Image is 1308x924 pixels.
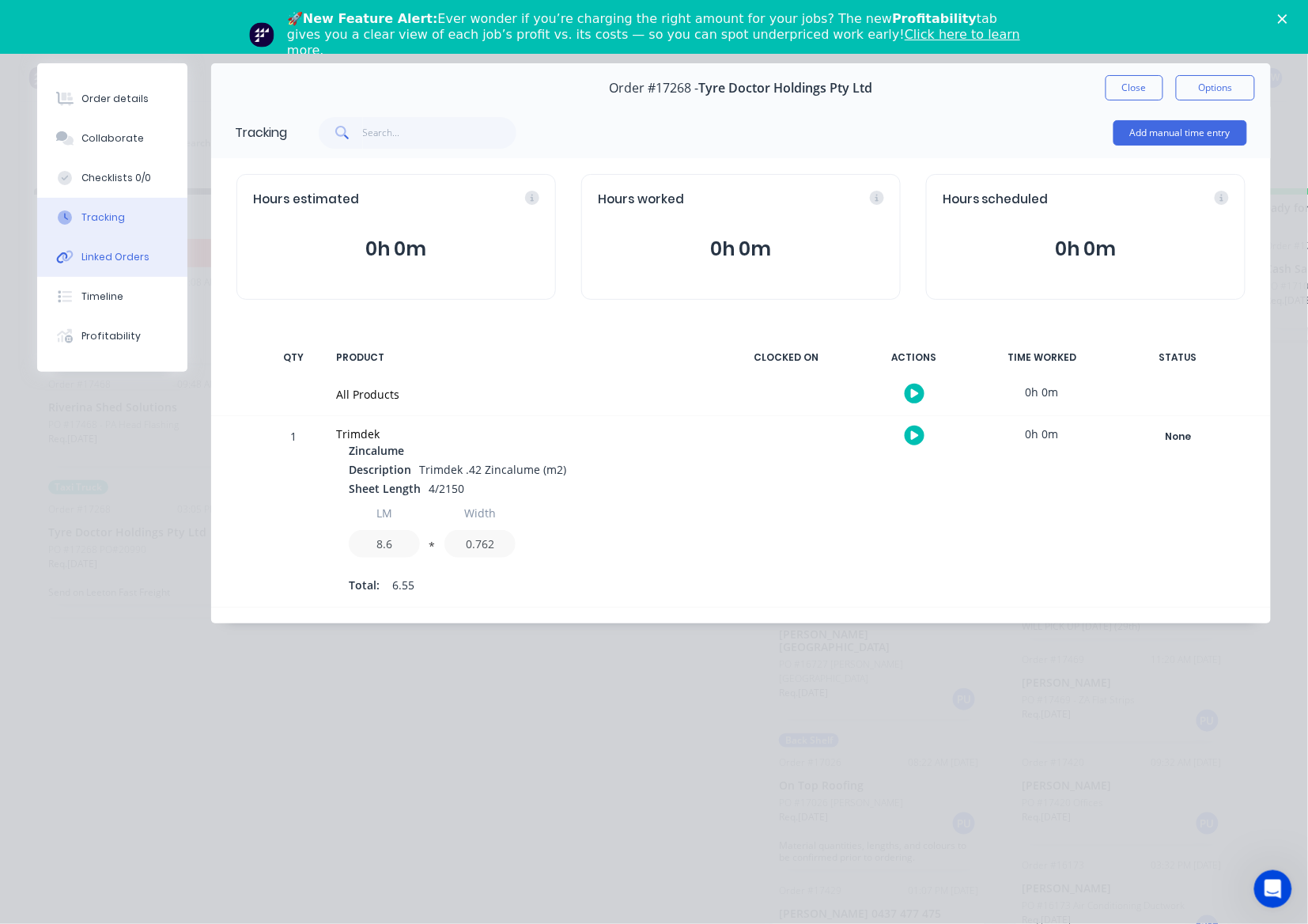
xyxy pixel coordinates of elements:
iframe: Intercom live chat [1254,870,1292,908]
div: ACTIONS [855,341,973,374]
button: Collaborate [37,119,187,158]
button: Options [1176,75,1255,100]
span: Total: [349,577,380,593]
span: Trimdek .42 Zincalume (m2) [419,462,566,477]
input: Search... [363,117,517,149]
b: New Feature Alert: [303,11,438,26]
input: Value [444,530,516,558]
div: STATUS [1111,341,1246,374]
span: Sheet Length [349,480,421,497]
div: 0h 0m [983,374,1102,410]
a: Click here to learn more. [287,27,1020,58]
div: Collaborate [81,131,144,146]
div: TIME WORKED [983,341,1102,374]
span: 6.55 [392,577,414,593]
div: Profitability [81,329,141,343]
div: Tracking [81,210,125,225]
div: Checklists 0/0 [81,171,151,185]
span: Zincalume [349,442,404,459]
div: Timeline [81,290,123,304]
button: Linked Orders [37,237,187,277]
div: Tracking [235,123,287,142]
div: 🚀 Ever wonder if you’re charging the right amount for your jobs? The new tab gives you a clear vi... [287,11,1034,59]
button: 0h 0m [943,234,1229,264]
b: Profitability [892,11,977,26]
div: 1 [270,418,317,607]
div: 0h 0m [983,416,1102,452]
div: All Products [336,386,708,403]
img: Profile image for Team [249,22,274,47]
span: Hours worked [598,191,684,209]
input: Label [349,499,420,527]
button: Order details [37,79,187,119]
button: Profitability [37,316,187,356]
span: 4/2150 [429,481,464,496]
span: Description [349,461,411,478]
span: Hours scheduled [943,191,1049,209]
button: Tracking [37,198,187,237]
button: None [1121,426,1236,448]
button: 0h 0m [598,234,884,264]
button: Timeline [37,277,187,316]
input: Label [444,499,516,527]
button: 0h 0m [253,234,539,264]
div: None [1121,426,1235,447]
span: Tyre Doctor Holdings Pty Ltd [699,81,873,96]
button: Close [1106,75,1163,100]
div: Linked Orders [81,250,149,264]
div: QTY [270,341,317,374]
div: Order details [81,92,149,106]
div: Close [1278,14,1294,24]
button: Checklists 0/0 [37,158,187,198]
button: Add manual time entry [1113,120,1247,146]
div: PRODUCT [327,341,717,374]
span: Order #17268 - [610,81,699,96]
div: CLOCKED ON [727,341,845,374]
span: Hours estimated [253,191,359,209]
div: Trimdek [336,426,708,442]
input: Value [349,530,420,558]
